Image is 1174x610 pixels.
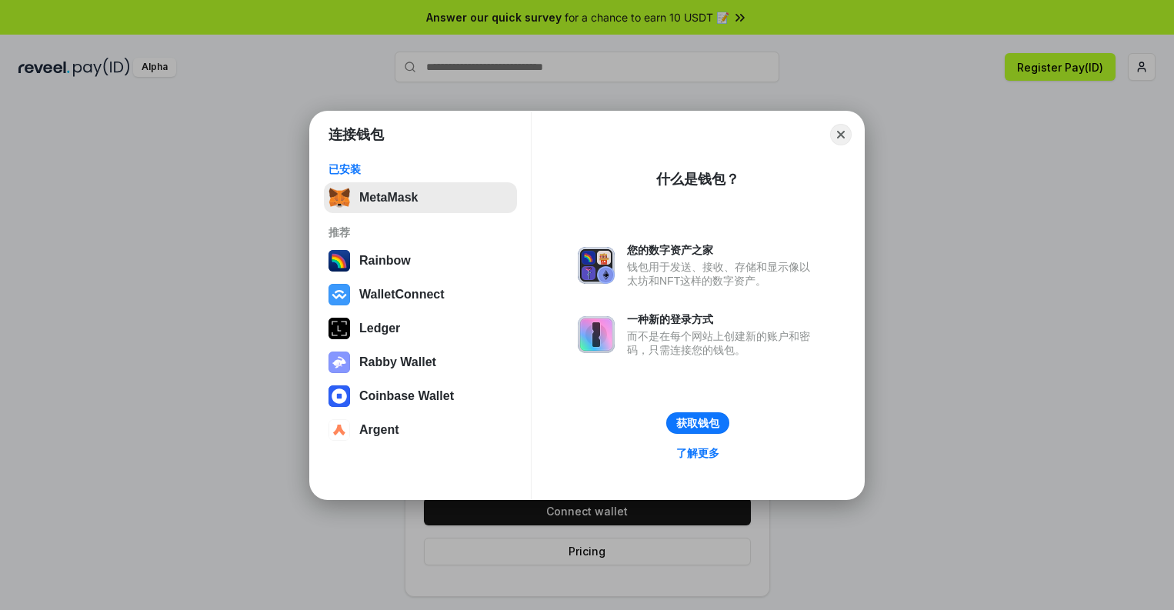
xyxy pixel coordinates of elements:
div: Ledger [359,322,400,335]
a: 了解更多 [667,443,729,463]
button: Coinbase Wallet [324,381,517,412]
div: 什么是钱包？ [656,170,739,188]
div: 获取钱包 [676,416,719,430]
img: svg+xml,%3Csvg%20width%3D%2228%22%20height%3D%2228%22%20viewBox%3D%220%200%2028%2028%22%20fill%3D... [329,385,350,407]
div: WalletConnect [359,288,445,302]
div: Rainbow [359,254,411,268]
img: svg+xml,%3Csvg%20width%3D%2228%22%20height%3D%2228%22%20viewBox%3D%220%200%2028%2028%22%20fill%3D... [329,419,350,441]
div: 推荐 [329,225,512,239]
div: MetaMask [359,191,418,205]
button: WalletConnect [324,279,517,310]
div: 一种新的登录方式 [627,312,818,326]
button: Close [830,124,852,145]
div: Coinbase Wallet [359,389,454,403]
div: 您的数字资产之家 [627,243,818,257]
button: Ledger [324,313,517,344]
img: svg+xml,%3Csvg%20width%3D%22120%22%20height%3D%22120%22%20viewBox%3D%220%200%20120%20120%22%20fil... [329,250,350,272]
button: 获取钱包 [666,412,729,434]
button: Rainbow [324,245,517,276]
img: svg+xml,%3Csvg%20xmlns%3D%22http%3A%2F%2Fwww.w3.org%2F2000%2Fsvg%22%20width%3D%2228%22%20height%3... [329,318,350,339]
button: Rabby Wallet [324,347,517,378]
img: svg+xml,%3Csvg%20xmlns%3D%22http%3A%2F%2Fwww.w3.org%2F2000%2Fsvg%22%20fill%3D%22none%22%20viewBox... [578,316,615,353]
img: svg+xml,%3Csvg%20xmlns%3D%22http%3A%2F%2Fwww.w3.org%2F2000%2Fsvg%22%20fill%3D%22none%22%20viewBox... [329,352,350,373]
div: 而不是在每个网站上创建新的账户和密码，只需连接您的钱包。 [627,329,818,357]
img: svg+xml,%3Csvg%20width%3D%2228%22%20height%3D%2228%22%20viewBox%3D%220%200%2028%2028%22%20fill%3D... [329,284,350,305]
div: 钱包用于发送、接收、存储和显示像以太坊和NFT这样的数字资产。 [627,260,818,288]
img: svg+xml,%3Csvg%20xmlns%3D%22http%3A%2F%2Fwww.w3.org%2F2000%2Fsvg%22%20fill%3D%22none%22%20viewBox... [578,247,615,284]
div: 了解更多 [676,446,719,460]
img: svg+xml,%3Csvg%20fill%3D%22none%22%20height%3D%2233%22%20viewBox%3D%220%200%2035%2033%22%20width%... [329,187,350,208]
div: Rabby Wallet [359,355,436,369]
div: Argent [359,423,399,437]
div: 已安装 [329,162,512,176]
button: Argent [324,415,517,445]
button: MetaMask [324,182,517,213]
h1: 连接钱包 [329,125,384,144]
